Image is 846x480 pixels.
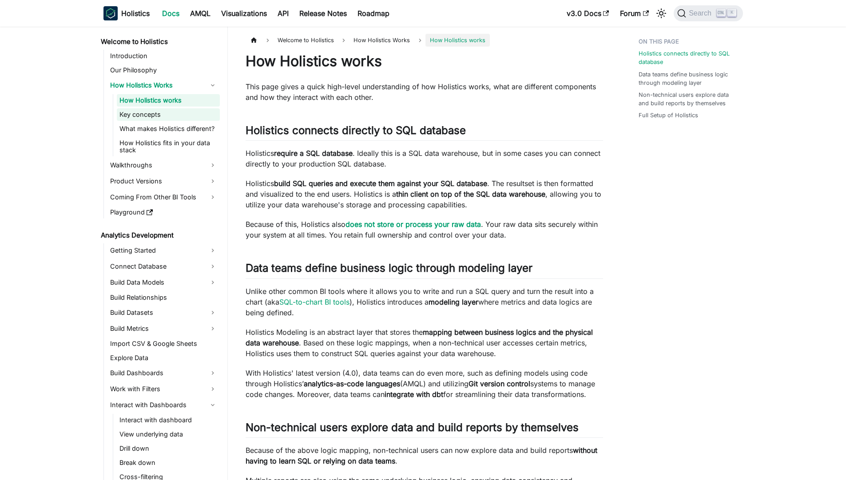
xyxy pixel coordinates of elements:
a: How Holistics Works [107,78,220,92]
a: Visualizations [216,6,272,20]
nav: Breadcrumbs [246,34,603,47]
a: How Holistics fits in your data stack [117,137,220,156]
strong: build SQL queries and execute them against your SQL database [274,179,487,188]
a: Explore Data [107,352,220,364]
a: How Holistics works [117,94,220,107]
span: Welcome to Holistics [273,34,338,47]
p: This page gives a quick high-level understanding of how Holistics works, what are different compo... [246,81,603,103]
a: Interact with Dashboards [107,398,220,412]
a: Holistics connects directly to SQL database [639,49,738,66]
h2: Holistics connects directly to SQL database [246,124,603,141]
span: How Holistics Works [349,34,414,47]
a: Work with Filters [107,382,220,396]
a: Coming From Other BI Tools [107,190,220,204]
p: Holistics . Ideally this is a SQL data warehouse, but in some cases you can connect directly to y... [246,148,603,169]
a: Our Philosophy [107,64,220,76]
a: v3.0 Docs [561,6,615,20]
a: View underlying data [117,428,220,440]
strong: integrate with dbt [385,390,443,399]
h1: How Holistics works [246,52,603,70]
a: Build Metrics [107,321,220,336]
a: What makes Holistics different? [117,123,220,135]
a: Build Data Models [107,275,220,290]
p: Holistics . The resultset is then formatted and visualized to the end users. Holistics is a , all... [246,178,603,210]
p: With Holistics' latest version (4.0), data teams can do even more, such as defining models using ... [246,368,603,400]
a: SQL-to-chart BI tools [279,298,350,306]
a: Analytics Development [98,229,220,242]
a: Walkthroughs [107,158,220,172]
a: Build Dashboards [107,366,220,380]
a: does not store or process your raw data [346,220,481,229]
a: Connect Database [107,259,220,274]
p: Because of this, Holistics also . Your raw data sits securely within your system at all times. Yo... [246,219,603,240]
a: HolisticsHolistics [103,6,150,20]
a: Product Versions [107,174,220,188]
a: Release Notes [294,6,352,20]
a: Full Setup of Holistics [639,111,698,119]
p: Holistics Modeling is an abstract layer that stores the . Based on these logic mappings, when a n... [246,327,603,359]
a: Drill down [117,442,220,455]
strong: require a SQL database [274,149,353,158]
p: Because of the above logic mapping, non-technical users can now explore data and build reports . [246,445,603,466]
a: API [272,6,294,20]
a: Non-technical users explore data and build reports by themselves [639,91,738,107]
strong: modeling layer [429,298,478,306]
a: Build Relationships [107,291,220,304]
img: Holistics [103,6,118,20]
a: Key concepts [117,108,220,121]
h2: Data teams define business logic through modeling layer [246,262,603,278]
span: How Holistics works [425,34,490,47]
h2: Non-technical users explore data and build reports by themselves [246,421,603,438]
strong: thin client on top of the SQL data warehouse [396,190,545,198]
a: AMQL [185,6,216,20]
a: Docs [157,6,185,20]
a: Welcome to Holistics [98,36,220,48]
a: Build Datasets [107,305,220,320]
a: Data teams define business logic through modeling layer [639,70,738,87]
strong: without having to learn SQL or relying on data teams [246,446,597,465]
a: Break down [117,456,220,469]
button: Search (Ctrl+K) [674,5,743,21]
a: Roadmap [352,6,395,20]
button: Switch between dark and light mode (currently light mode) [654,6,668,20]
span: Search [686,9,717,17]
a: Forum [615,6,654,20]
p: Unlike other common BI tools where it allows you to write and run a SQL query and turn the result... [246,286,603,318]
b: Holistics [121,8,150,19]
a: Home page [246,34,262,47]
strong: Git version control [469,379,530,388]
strong: analytics-as-code languages [304,379,400,388]
strong: mapping between business logics and the physical data warehouse [246,328,593,347]
a: Interact with dashboard [117,414,220,426]
a: Playground [107,206,220,218]
a: Import CSV & Google Sheets [107,337,220,350]
kbd: K [727,9,736,17]
nav: Docs sidebar [95,27,228,480]
a: Getting Started [107,243,220,258]
a: Introduction [107,50,220,62]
